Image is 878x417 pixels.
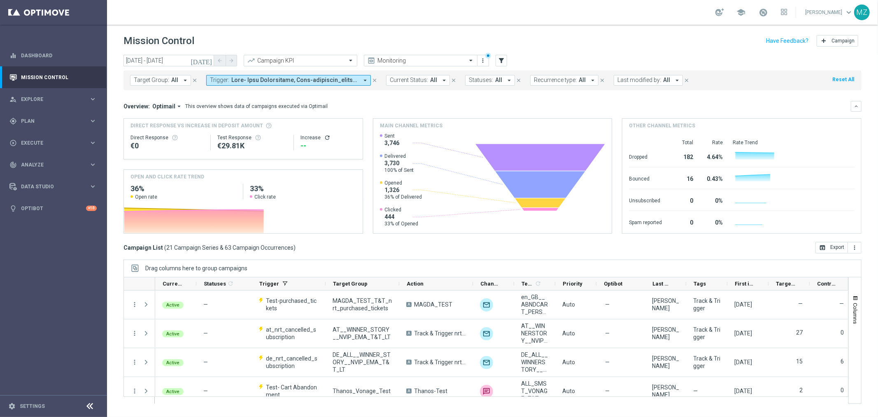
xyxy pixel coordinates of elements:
[796,358,803,365] label: 15
[9,161,17,169] i: track_changes
[796,329,803,336] label: 27
[231,77,358,84] span: Lore- Ipsu Dolorsitame, Cons-adipiscin_elitseddoeiu, Temp-incidid_utlabor, Etdo-magna_aliquaeni_a...
[839,300,844,307] label: —
[841,358,844,365] label: 6
[217,134,287,141] div: Test Response
[386,75,450,86] button: Current Status: All arrow_drop_down
[9,96,97,103] button: person_search Explore keyboard_arrow_right
[123,103,150,110] h3: Overview:
[86,206,97,211] div: +10
[9,205,97,212] div: lightbulb Optibot +10
[135,194,157,200] span: Open rate
[175,103,183,110] i: arrow_drop_down
[9,183,97,190] div: Data Studio keyboard_arrow_right
[841,387,844,394] label: 0
[515,76,522,85] button: close
[799,387,803,394] label: 2
[776,281,796,287] span: Targeted Customers
[851,101,862,112] button: keyboard_arrow_down
[300,141,356,151] div: --
[579,77,586,84] span: All
[9,118,97,124] button: gps_fixed Plan keyboard_arrow_right
[535,280,541,287] i: refresh
[521,322,548,344] span: AT__WINNERSTORY__NVIP_EMA_T&T_LT
[469,77,493,84] span: Statuses:
[21,45,97,66] a: Dashboard
[266,355,319,370] span: de_nrt_cancelled_subscription
[852,303,859,324] span: Columns
[672,215,693,228] div: 0
[9,139,17,147] i: play_circle_outline
[652,281,672,287] span: Last Modified By
[605,358,610,366] span: —
[693,326,720,341] span: Track & Trigger
[817,35,858,47] button: add Campaign
[480,57,487,64] i: more_vert
[163,281,182,287] span: Current Status
[204,281,226,287] span: Statuses
[562,330,575,337] span: Auto
[694,281,706,287] span: Tags
[21,66,97,88] a: Mission Control
[820,37,827,44] i: add
[703,193,723,206] div: 0%
[166,331,179,337] span: Active
[89,183,97,190] i: keyboard_arrow_right
[480,327,493,340] img: Optimail
[9,140,97,146] button: play_circle_outline Execute keyboard_arrow_right
[300,134,356,141] div: Increase
[498,57,505,64] i: filter_alt
[130,173,204,180] h4: OPEN AND CLICK RATE TREND
[672,139,693,146] div: Total
[854,5,870,20] div: MZ
[480,356,493,369] img: Optimail
[766,38,808,44] input: Have Feedback?
[89,95,97,103] i: keyboard_arrow_right
[123,35,194,47] h1: Mission Control
[693,355,720,370] span: Track & Trigger
[384,139,399,147] span: 3,746
[599,76,606,85] button: close
[130,75,191,86] button: Target Group: All arrow_drop_down
[480,281,500,287] span: Channel
[384,213,419,220] span: 444
[480,385,493,398] img: Vonage Triggered SMS
[384,153,414,159] span: Delivered
[9,162,97,168] button: track_changes Analyze keyboard_arrow_right
[162,330,184,337] colored-tag: Active
[614,75,683,86] button: Last modified by: All arrow_drop_down
[605,301,610,308] span: —
[228,58,234,63] i: arrow_forward
[89,161,97,169] i: keyboard_arrow_right
[203,359,208,365] span: —
[130,122,263,129] span: Direct Response VS Increase In Deposit Amount
[384,180,422,186] span: Opened
[217,141,287,151] div: €29,809
[20,404,45,409] a: Settings
[226,279,234,288] span: Calculate column
[380,122,443,129] h4: Main channel metrics
[244,55,357,66] ng-select: Campaign KPI
[145,265,247,272] div: Row Groups
[9,96,17,103] i: person_search
[131,301,138,308] button: more_vert
[131,330,138,337] button: more_vert
[214,55,226,66] button: arrow_back
[9,117,89,125] div: Plan
[21,162,89,167] span: Analyze
[505,77,513,84] i: arrow_drop_down
[604,281,622,287] span: Optibot
[9,183,89,190] div: Data Studio
[480,298,493,312] img: Optimail
[227,280,234,287] i: refresh
[324,134,331,141] i: refresh
[9,52,97,59] button: equalizer Dashboard
[414,387,447,395] span: Thanos-Test
[733,139,855,146] div: Rate Trend
[134,77,169,84] span: Target Group:
[123,55,214,66] input: Select date range
[162,301,184,309] colored-tag: Active
[131,387,138,395] button: more_vert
